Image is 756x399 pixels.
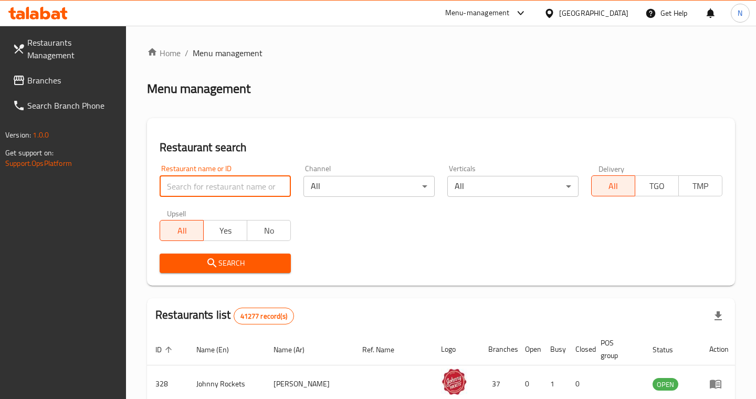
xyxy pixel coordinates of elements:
[196,343,243,356] span: Name (En)
[251,223,287,238] span: No
[653,343,687,356] span: Status
[4,93,126,118] a: Search Branch Phone
[147,80,250,97] h2: Menu management
[160,254,291,273] button: Search
[639,178,675,194] span: TGO
[4,68,126,93] a: Branches
[362,343,408,356] span: Ref. Name
[706,303,731,329] div: Export file
[147,47,735,59] nav: breadcrumb
[27,74,118,87] span: Branches
[160,140,722,155] h2: Restaurant search
[185,47,188,59] li: /
[653,379,678,391] span: OPEN
[678,175,722,196] button: TMP
[445,7,510,19] div: Menu-management
[5,128,31,142] span: Version:
[591,175,635,196] button: All
[234,311,293,321] span: 41277 record(s)
[447,176,579,197] div: All
[5,156,72,170] a: Support.OpsPlatform
[203,220,247,241] button: Yes
[5,146,54,160] span: Get support on:
[164,223,199,238] span: All
[542,333,567,365] th: Busy
[160,220,204,241] button: All
[160,176,291,197] input: Search for restaurant name or ID..
[33,128,49,142] span: 1.0.0
[4,30,126,68] a: Restaurants Management
[155,343,175,356] span: ID
[27,36,118,61] span: Restaurants Management
[559,7,628,19] div: [GEOGRAPHIC_DATA]
[433,333,480,365] th: Logo
[598,165,625,172] label: Delivery
[601,337,632,362] span: POS group
[635,175,679,196] button: TGO
[738,7,742,19] span: N
[168,257,282,270] span: Search
[480,333,517,365] th: Branches
[234,308,294,324] div: Total records count
[683,178,718,194] span: TMP
[517,333,542,365] th: Open
[701,333,737,365] th: Action
[441,369,467,395] img: Johnny Rockets
[596,178,631,194] span: All
[147,47,181,59] a: Home
[27,99,118,112] span: Search Branch Phone
[303,176,435,197] div: All
[247,220,291,241] button: No
[567,333,592,365] th: Closed
[167,209,186,217] label: Upsell
[709,377,729,390] div: Menu
[274,343,318,356] span: Name (Ar)
[193,47,262,59] span: Menu management
[155,307,294,324] h2: Restaurants list
[208,223,243,238] span: Yes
